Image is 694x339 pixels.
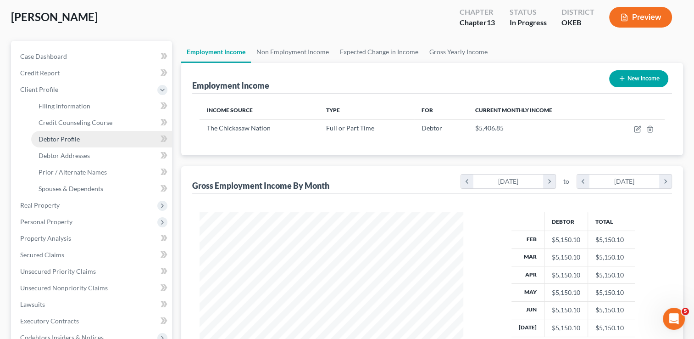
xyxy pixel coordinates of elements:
div: [DATE] [589,175,660,188]
span: Prior / Alternate Names [39,168,107,176]
span: Debtor [422,124,442,132]
a: Unsecured Priority Claims [13,263,172,280]
i: chevron_right [659,175,672,188]
span: Current Monthly Income [475,107,552,113]
a: Credit Counseling Course [31,114,172,131]
button: Preview [609,7,672,28]
a: Case Dashboard [13,48,172,65]
span: Debtor Profile [39,135,80,143]
span: to [563,177,569,186]
div: OKEB [561,17,594,28]
span: Debtor Addresses [39,152,90,159]
div: $5,150.10 [552,253,580,262]
div: $5,150.10 [552,235,580,244]
span: [PERSON_NAME] [11,10,98,23]
i: chevron_right [543,175,555,188]
span: Full or Part Time [326,124,374,132]
div: In Progress [510,17,547,28]
span: Credit Report [20,69,60,77]
th: Jun [511,301,544,319]
td: $5,150.10 [588,266,635,283]
a: Prior / Alternate Names [31,164,172,181]
td: $5,150.10 [588,319,635,337]
div: Status [510,7,547,17]
span: Unsecured Priority Claims [20,267,96,275]
td: $5,150.10 [588,249,635,266]
span: 13 [487,18,495,27]
a: Gross Yearly Income [424,41,493,63]
th: Mar [511,249,544,266]
th: Feb [511,231,544,249]
a: Credit Report [13,65,172,81]
span: Type [326,107,340,113]
a: Property Analysis [13,230,172,247]
span: Income Source [207,107,253,113]
a: Unsecured Nonpriority Claims [13,280,172,296]
span: Spouses & Dependents [39,185,103,192]
div: [DATE] [473,175,544,188]
span: 5 [682,308,689,315]
span: Executory Contracts [20,317,79,325]
a: Non Employment Income [251,41,334,63]
span: Credit Counseling Course [39,119,112,126]
th: May [511,284,544,301]
div: District [561,7,594,17]
a: Expected Change in Income [334,41,424,63]
span: Client Profile [20,85,58,93]
a: Employment Income [181,41,251,63]
span: The Chickasaw Nation [207,124,271,132]
a: Secured Claims [13,247,172,263]
span: Case Dashboard [20,52,67,60]
a: Spouses & Dependents [31,181,172,197]
i: chevron_left [461,175,473,188]
span: $5,406.85 [475,124,504,132]
th: Total [588,212,635,231]
div: $5,150.10 [552,305,580,315]
a: Filing Information [31,98,172,114]
span: For [422,107,433,113]
iframe: Intercom live chat [663,308,685,330]
span: Unsecured Nonpriority Claims [20,284,108,292]
div: $5,150.10 [552,271,580,280]
span: Property Analysis [20,234,71,242]
div: $5,150.10 [552,323,580,333]
button: New Income [609,70,668,87]
div: $5,150.10 [552,288,580,297]
th: [DATE] [511,319,544,337]
th: Debtor [544,212,588,231]
span: Filing Information [39,102,90,110]
div: Chapter [460,17,495,28]
a: Debtor Profile [31,131,172,147]
a: Lawsuits [13,296,172,313]
a: Executory Contracts [13,313,172,329]
div: Employment Income [192,80,269,91]
td: $5,150.10 [588,231,635,249]
th: Apr [511,266,544,283]
div: Chapter [460,7,495,17]
div: Gross Employment Income By Month [192,180,329,191]
i: chevron_left [577,175,589,188]
span: Personal Property [20,218,72,226]
span: Lawsuits [20,300,45,308]
a: Debtor Addresses [31,147,172,164]
span: Real Property [20,201,60,209]
span: Secured Claims [20,251,64,259]
td: $5,150.10 [588,301,635,319]
td: $5,150.10 [588,284,635,301]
